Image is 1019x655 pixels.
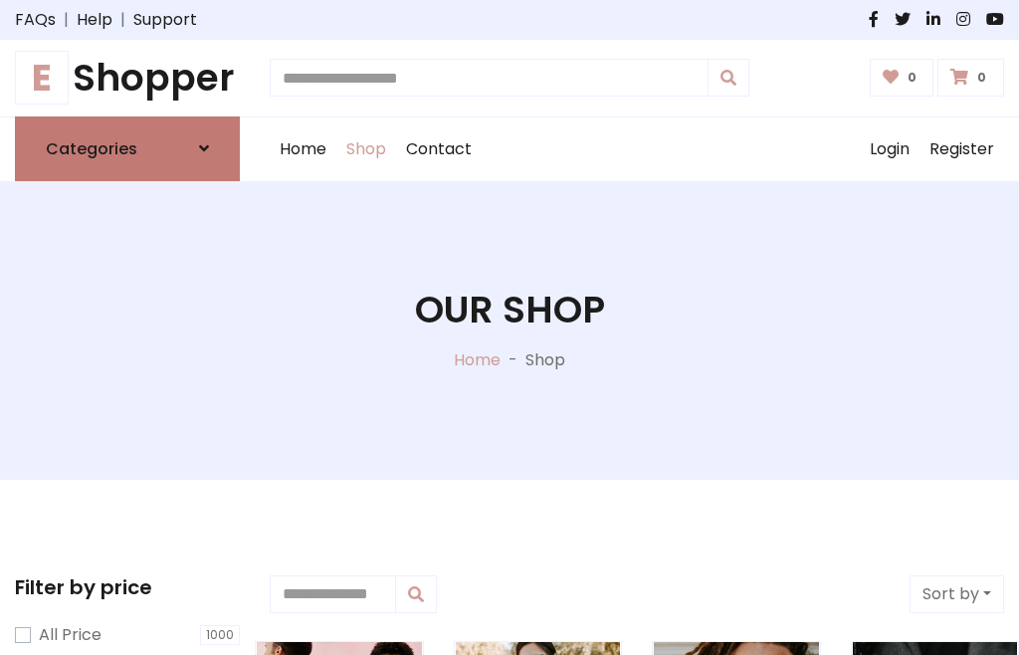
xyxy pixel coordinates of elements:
span: 0 [972,69,991,87]
span: | [112,8,133,32]
span: E [15,51,69,105]
a: Help [77,8,112,32]
a: Register [919,117,1004,181]
h6: Categories [46,139,137,158]
a: Home [454,348,501,371]
a: 0 [937,59,1004,97]
label: All Price [39,623,102,647]
span: 1000 [200,625,240,645]
a: Shop [336,117,396,181]
a: Support [133,8,197,32]
a: 0 [870,59,934,97]
a: Login [860,117,919,181]
span: | [56,8,77,32]
p: Shop [525,348,565,372]
a: Contact [396,117,482,181]
a: EShopper [15,56,240,101]
h1: Our Shop [415,288,605,332]
a: Categories [15,116,240,181]
button: Sort by [910,575,1004,613]
h1: Shopper [15,56,240,101]
span: 0 [903,69,921,87]
p: - [501,348,525,372]
a: Home [270,117,336,181]
a: FAQs [15,8,56,32]
h5: Filter by price [15,575,240,599]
